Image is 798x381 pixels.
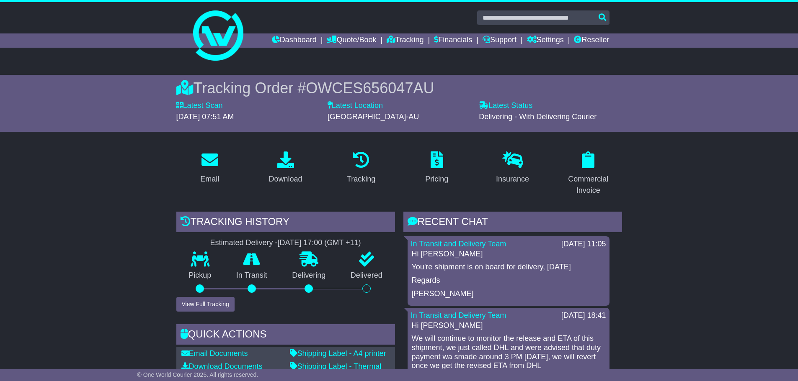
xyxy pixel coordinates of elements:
[263,148,307,188] a: Download
[412,276,605,285] p: Regards
[411,240,506,248] a: In Transit and Delivery Team
[560,174,617,196] div: Commercial Invoice
[420,148,454,188] a: Pricing
[269,174,302,185] div: Download
[328,113,419,121] span: [GEOGRAPHIC_DATA]-AU
[341,148,381,188] a: Tracking
[387,33,424,48] a: Tracking
[347,174,375,185] div: Tracking
[412,250,605,259] p: Hi [PERSON_NAME]
[574,33,609,48] a: Reseller
[176,79,622,97] div: Tracking Order #
[195,148,225,188] a: Email
[290,362,382,380] a: Shipping Label - Thermal printer
[176,238,395,248] div: Estimated Delivery -
[176,297,235,312] button: View Full Tracking
[278,238,361,248] div: [DATE] 17:00 (GMT +11)
[411,311,506,320] a: In Transit and Delivery Team
[412,289,605,299] p: [PERSON_NAME]
[176,324,395,347] div: Quick Actions
[176,271,224,280] p: Pickup
[479,113,597,121] span: Delivering - With Delivering Courier
[425,174,448,185] div: Pricing
[306,79,434,97] span: OWCES656047AU
[403,212,622,234] div: RECENT CHAT
[496,174,529,185] div: Insurance
[290,349,386,358] a: Shipping Label - A4 printer
[561,311,606,320] div: [DATE] 18:41
[181,362,263,371] a: Download Documents
[272,33,317,48] a: Dashboard
[280,271,338,280] p: Delivering
[561,240,606,249] div: [DATE] 11:05
[412,321,605,330] p: Hi [PERSON_NAME]
[527,33,564,48] a: Settings
[200,174,219,185] div: Email
[338,271,395,280] p: Delivered
[137,371,258,378] span: © One World Courier 2025. All rights reserved.
[555,148,622,199] a: Commercial Invoice
[412,334,605,370] p: We will continue to monitor the release and ETA of this shipment, we just called DHL and were adv...
[479,101,532,110] label: Latest Status
[327,33,376,48] a: Quote/Book
[483,33,517,48] a: Support
[491,148,535,188] a: Insurance
[328,101,383,110] label: Latest Location
[176,212,395,234] div: Tracking history
[224,271,280,280] p: In Transit
[412,263,605,272] p: You're shipment is on board for delivery, [DATE]
[434,33,472,48] a: Financials
[176,101,223,110] label: Latest Scan
[181,349,248,358] a: Email Documents
[176,113,234,121] span: [DATE] 07:51 AM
